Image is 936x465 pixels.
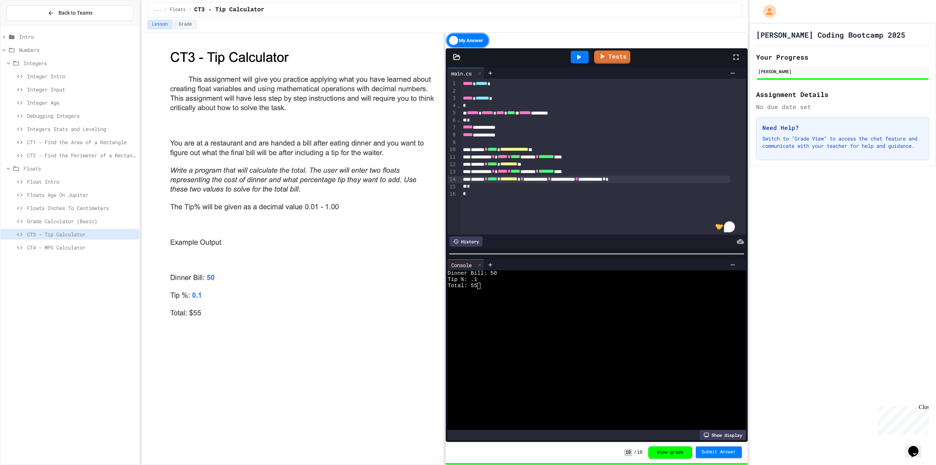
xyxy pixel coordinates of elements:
[875,404,929,435] iframe: chat widget
[702,449,736,455] span: Submit Answer
[448,95,457,102] div: 3
[194,5,264,14] span: CT3 - Tip Calculator
[461,79,746,235] div: To enrich screen reader interactions, please activate Accessibility in Grammarly extension settings
[27,191,136,199] span: Floats Age On Jupiter
[27,138,136,146] span: CT1 - Find the Area of a Rectangle
[27,244,136,251] span: CT4 - MPG Calculator
[448,102,457,109] div: 4
[7,5,133,21] button: Back to Teams
[448,191,457,198] div: 16
[755,3,778,20] div: My Account
[448,139,457,146] div: 9
[27,230,136,238] span: CT3 - Tip Calculator
[448,261,475,269] div: Console
[624,449,632,456] span: 10
[448,270,497,277] span: Dinner Bill: 50
[448,277,477,283] span: Tip %: .1
[174,20,197,29] button: Grade
[27,125,136,133] span: Integers Stats and Leveling
[448,80,457,87] div: 1
[27,204,136,212] span: Floats Inches To Centimeters
[448,70,475,77] div: main.cs
[448,154,457,161] div: 11
[756,89,929,100] h2: Assignment Details
[19,46,136,54] span: Numbers
[27,99,136,106] span: Integer Age
[27,151,136,159] span: CT2 - Find the Perimeter of a Rectangle
[3,3,50,46] div: Chat with us now!Close
[19,33,136,41] span: Intro
[637,450,642,455] span: 10
[448,168,457,176] div: 13
[170,7,186,13] span: Floats
[448,176,457,183] div: 14
[448,87,457,95] div: 2
[154,7,162,13] span: ...
[762,123,923,132] h3: Need Help?
[164,7,167,13] span: /
[27,217,136,225] span: Grade Calculator (Basic)
[147,20,173,29] button: Lesson
[905,436,929,458] iframe: chat widget
[448,109,457,117] div: 5
[448,283,477,289] span: Total: 55
[696,446,742,458] button: Submit Answer
[27,112,136,120] span: Debugging Integers
[457,117,460,123] span: Fold line
[27,72,136,80] span: Integer Intro
[700,430,746,440] div: Show display
[756,30,905,40] h1: [PERSON_NAME] Coding Bootcamp 2025
[758,68,927,75] div: [PERSON_NAME]
[27,178,136,185] span: Float Intro
[58,9,93,17] span: Back to Teams
[448,131,457,139] div: 8
[448,117,457,124] div: 6
[448,161,457,168] div: 12
[23,165,136,172] span: Floats
[594,50,630,64] a: Tests
[448,183,457,191] div: 15
[448,259,484,270] div: Console
[448,124,457,131] div: 7
[756,102,929,111] div: No due date set
[189,7,191,13] span: /
[23,59,136,67] span: Integers
[457,103,460,109] span: Fold line
[756,52,929,62] h2: Your Progress
[448,68,484,79] div: main.cs
[448,146,457,153] div: 10
[634,450,636,455] span: /
[762,135,923,150] p: Switch to "Grade View" to access the chat feature and communicate with your teacher for help and ...
[449,236,483,247] div: History
[27,86,136,93] span: Integer Input
[648,446,692,459] button: View grade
